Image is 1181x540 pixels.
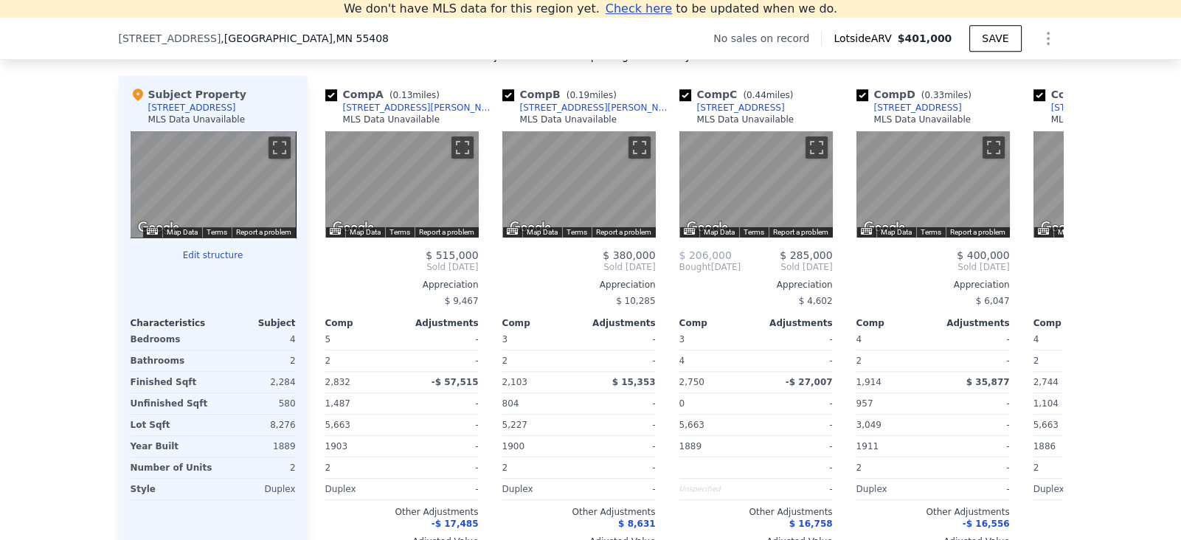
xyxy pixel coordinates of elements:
[679,279,833,291] div: Appreciation
[131,131,296,238] div: Map
[759,329,833,350] div: -
[936,415,1010,435] div: -
[679,261,741,273] div: [DATE]
[679,131,833,238] div: Street View
[679,479,753,499] div: Unspecified
[1033,436,1107,457] div: 1886
[679,261,711,273] span: Bought
[402,317,479,329] div: Adjustments
[216,415,296,435] div: 8,276
[216,350,296,371] div: 2
[679,317,756,329] div: Comp
[679,506,833,518] div: Other Adjustments
[502,420,527,430] span: 5,227
[218,457,295,478] div: 2
[874,102,962,114] div: [STREET_ADDRESS]
[1033,317,1110,329] div: Comp
[329,218,378,238] a: Open this area in Google Maps (opens a new window)
[969,25,1021,52] button: SAVE
[350,227,381,238] button: Map Data
[582,436,656,457] div: -
[579,317,656,329] div: Adjustments
[527,227,558,238] button: Map Data
[679,87,800,102] div: Comp C
[679,102,785,114] a: [STREET_ADDRESS]
[582,457,656,478] div: -
[898,32,952,44] span: $401,000
[1033,377,1059,387] span: 2,744
[216,479,296,499] div: Duplex
[936,479,1010,499] div: -
[759,436,833,457] div: -
[1051,102,1139,114] div: [STREET_ADDRESS]
[131,372,210,392] div: Finished Sqft
[966,377,1010,387] span: $ 35,877
[856,420,882,430] span: 3,049
[679,436,753,457] div: 1889
[861,228,871,235] button: Keyboard shortcuts
[780,249,832,261] span: $ 285,000
[506,218,555,238] img: Google
[856,436,930,457] div: 1911
[325,334,331,345] span: 5
[773,228,828,236] a: Report a problem
[502,377,527,387] span: 2,103
[606,1,672,15] span: Check here
[325,317,402,329] div: Comp
[582,350,656,371] div: -
[799,296,833,306] span: $ 4,602
[432,377,479,387] span: -$ 57,515
[405,329,479,350] div: -
[679,377,704,387] span: 2,750
[1051,114,1149,125] div: MLS Data Unavailable
[881,227,912,238] button: Map Data
[561,90,623,100] span: ( miles)
[856,479,930,499] div: Duplex
[432,519,479,529] span: -$ 17,485
[856,279,1010,291] div: Appreciation
[325,377,350,387] span: 2,832
[856,377,882,387] span: 1,914
[131,457,212,478] div: Number of Units
[502,87,623,102] div: Comp B
[741,261,832,273] span: Sold [DATE]
[502,350,576,371] div: 2
[405,479,479,499] div: -
[325,102,496,114] a: [STREET_ADDRESS][PERSON_NAME]
[582,393,656,414] div: -
[950,228,1005,236] a: Report a problem
[216,372,296,392] div: 2,284
[131,131,296,238] div: Street View
[806,136,828,159] button: Toggle fullscreen view
[520,102,673,114] div: [STREET_ADDRESS][PERSON_NAME]
[343,102,496,114] div: [STREET_ADDRESS][PERSON_NAME]
[759,415,833,435] div: -
[679,131,833,238] div: Map
[325,398,350,409] span: 1,487
[216,393,296,414] div: 580
[325,479,399,499] div: Duplex
[502,279,656,291] div: Appreciation
[502,457,576,478] div: 2
[567,228,587,236] a: Terms (opens in new tab)
[325,457,399,478] div: 2
[684,228,694,235] button: Keyboard shortcuts
[213,317,296,329] div: Subject
[856,102,962,114] a: [STREET_ADDRESS]
[343,114,440,125] div: MLS Data Unavailable
[603,249,655,261] span: $ 380,000
[679,398,685,409] span: 0
[506,218,555,238] a: Open this area in Google Maps (opens a new window)
[1033,102,1139,114] a: [STREET_ADDRESS]
[1033,398,1059,409] span: 1,104
[167,227,198,238] button: Map Data
[1033,457,1107,478] div: 2
[207,228,227,236] a: Terms (opens in new tab)
[618,519,655,529] span: $ 8,631
[131,329,210,350] div: Bedrooms
[148,114,246,125] div: MLS Data Unavailable
[131,317,213,329] div: Characteristics
[915,90,977,100] span: ( miles)
[860,218,909,238] a: Open this area in Google Maps (opens a new window)
[759,393,833,414] div: -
